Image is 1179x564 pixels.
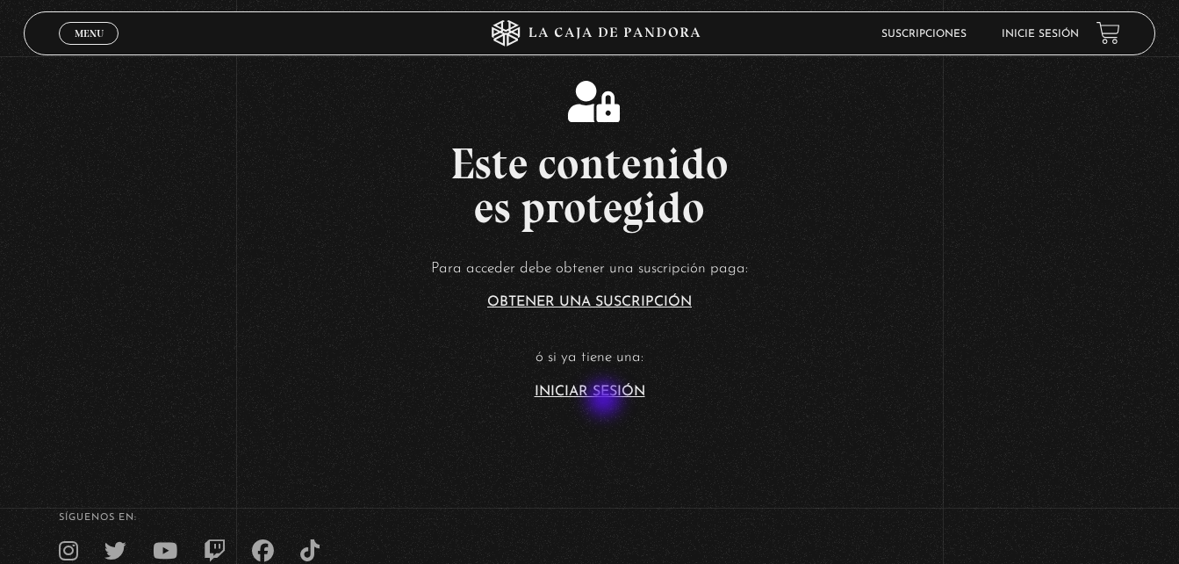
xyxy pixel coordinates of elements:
a: Obtener una suscripción [487,295,692,309]
a: Iniciar Sesión [535,385,645,399]
span: Cerrar [68,43,110,55]
h4: SÍguenos en: [59,513,1120,523]
a: Inicie sesión [1002,29,1079,40]
a: Suscripciones [881,29,967,40]
a: View your shopping cart [1096,21,1120,45]
span: Menu [75,28,104,39]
